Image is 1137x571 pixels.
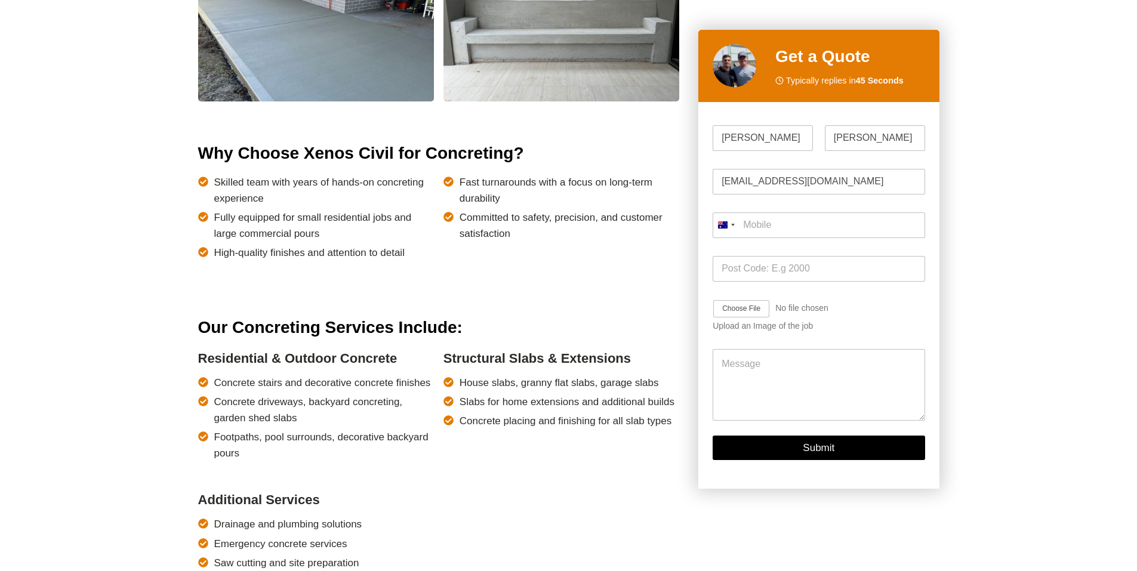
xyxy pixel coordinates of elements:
input: Post Code: E.g 2000 [713,256,925,282]
h2: Why Choose Xenos Civil for Concreting? [198,141,680,166]
h4: Structural Slabs & Extensions [443,348,679,368]
h2: Get a Quote [775,44,925,69]
input: First Name [713,125,813,151]
span: Concrete driveways, backyard concreting, garden shed slabs [214,394,434,426]
span: Skilled team with years of hands-on concreting experience [214,174,434,206]
button: Submit [713,436,925,461]
span: Fast turnarounds with a focus on long-term durability [460,174,679,206]
button: Selected country [713,212,739,238]
span: Footpaths, pool surrounds, decorative backyard pours [214,429,434,461]
span: Emergency concrete services [214,536,347,552]
h4: Additional Services [198,490,434,510]
span: Slabs for home extensions and additional builds [460,394,674,410]
strong: 45 Seconds [856,76,904,85]
h2: Our Concreting Services Include: [198,315,680,340]
input: Mobile [713,212,925,238]
input: Last Name [825,125,925,151]
h4: Residential & Outdoor Concrete [198,348,434,368]
span: Saw cutting and site preparation [214,555,359,571]
span: Fully equipped for small residential jobs and large commercial pours [214,209,434,242]
span: High-quality finishes and attention to detail [214,245,405,261]
span: Drainage and plumbing solutions [214,516,362,532]
div: Upload an Image of the job [713,322,925,332]
span: House slabs, granny flat slabs, garage slabs [460,375,659,391]
span: Committed to safety, precision, and customer satisfaction [460,209,679,242]
span: Concrete placing and finishing for all slab types [460,413,671,429]
input: Email [713,169,925,195]
span: Concrete stairs and decorative concrete finishes [214,375,431,391]
span: Typically replies in [786,74,904,88]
